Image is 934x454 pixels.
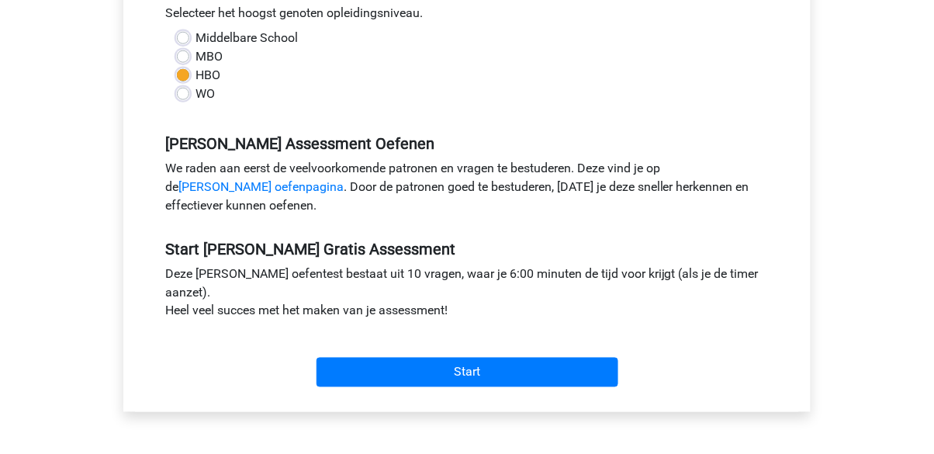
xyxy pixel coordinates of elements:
div: We raden aan eerst de veelvoorkomende patronen en vragen te bestuderen. Deze vind je op de . Door... [154,159,780,221]
label: HBO [195,66,220,85]
div: Selecteer het hoogst genoten opleidingsniveau. [154,4,780,29]
h5: Start [PERSON_NAME] Gratis Assessment [165,240,769,258]
label: Middelbare School [195,29,298,47]
input: Start [317,358,618,387]
h5: [PERSON_NAME] Assessment Oefenen [165,134,769,153]
label: WO [195,85,215,103]
a: [PERSON_NAME] oefenpagina [178,179,344,194]
label: MBO [195,47,223,66]
div: Deze [PERSON_NAME] oefentest bestaat uit 10 vragen, waar je 6:00 minuten de tijd voor krijgt (als... [154,265,780,327]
